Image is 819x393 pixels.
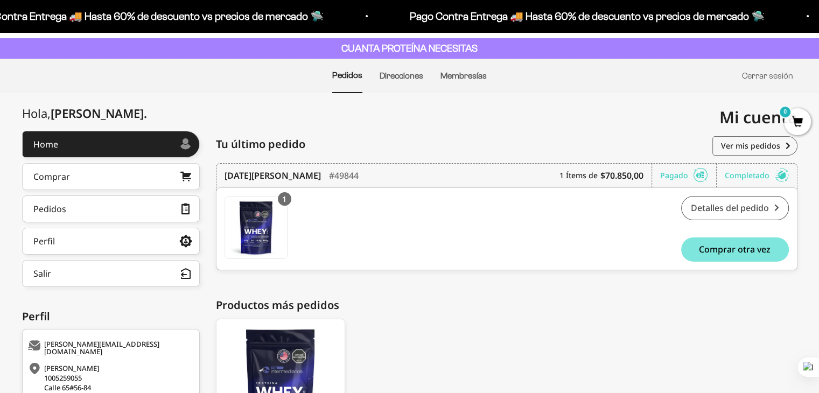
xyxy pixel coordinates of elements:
a: Ver mis pedidos [712,136,797,156]
span: Comprar otra vez [699,245,771,254]
div: Pagado [660,164,717,187]
span: [PERSON_NAME] [51,105,147,121]
b: $70.850,00 [600,169,643,182]
span: Tu último pedido [216,136,305,152]
a: Home [22,131,200,158]
div: Comprar [33,172,70,181]
a: 0 [784,117,811,129]
span: Mi cuenta [719,106,797,128]
div: Completado [725,164,789,187]
div: Pedidos [33,205,66,213]
strong: CUANTA PROTEÍNA NECESITAS [341,43,478,54]
a: Proteína Whey - Chocolate / 1 libra (460g) [225,196,288,259]
a: Direcciones [380,71,423,80]
time: [DATE][PERSON_NAME] [225,169,321,182]
a: Membresías [440,71,487,80]
div: Hola, [22,107,147,120]
a: Pedidos [332,71,362,80]
div: 1 Ítems de [559,164,652,187]
div: [PERSON_NAME][EMAIL_ADDRESS][DOMAIN_NAME] [28,340,191,355]
a: Perfil [22,228,200,255]
a: Detalles del pedido [681,196,789,220]
div: Home [33,140,58,149]
button: Salir [22,260,200,287]
a: Comprar [22,163,200,190]
span: . [144,105,147,121]
p: Pago Contra Entrega 🚚 Hasta 60% de descuento vs precios de mercado 🛸 [405,8,760,25]
div: Salir [33,269,51,278]
div: #49844 [329,164,359,187]
mark: 0 [779,106,792,118]
button: Comprar otra vez [681,237,789,262]
div: Perfil [33,237,55,245]
img: Translation missing: es.Proteína Whey - Chocolate / 1 libra (460g) [225,196,287,258]
a: Cerrar sesión [742,71,793,80]
div: 1 [278,192,291,206]
div: Perfil [22,308,200,325]
a: Pedidos [22,195,200,222]
div: Productos más pedidos [216,297,797,313]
